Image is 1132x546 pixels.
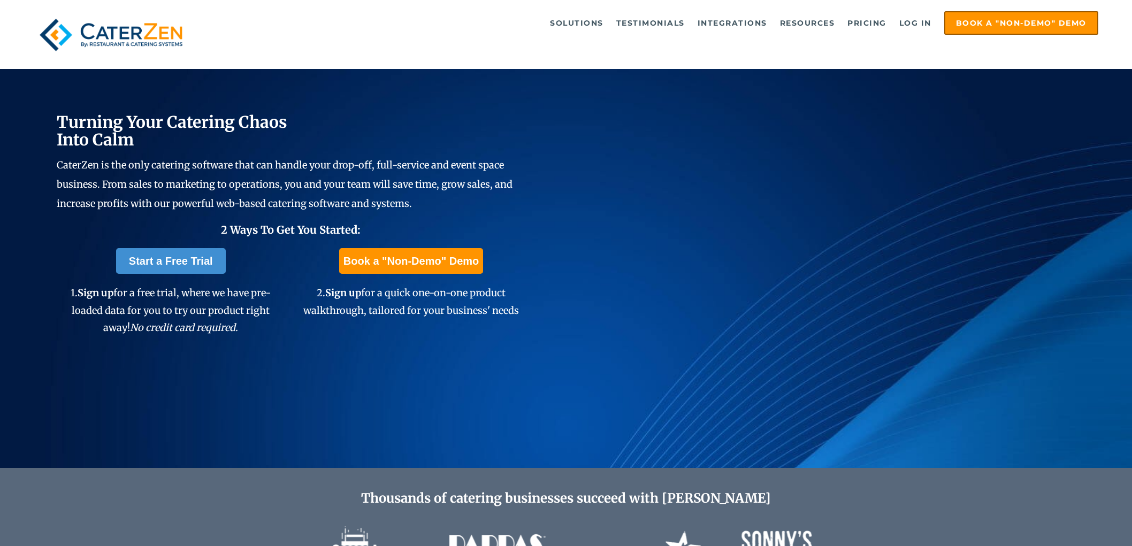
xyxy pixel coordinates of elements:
span: 2 Ways To Get You Started: [221,223,361,236]
a: Start a Free Trial [116,248,226,274]
span: 1. for a free trial, where we have pre-loaded data for you to try our product right away! [71,287,271,334]
span: 2. for a quick one-on-one product walkthrough, tailored for your business' needs [303,287,519,316]
img: caterzen [34,11,188,58]
a: Book a "Non-Demo" Demo [339,248,483,274]
h2: Thousands of catering businesses succeed with [PERSON_NAME] [113,491,1019,506]
em: No credit card required. [130,321,238,334]
a: Integrations [692,12,772,34]
span: Sign up [325,287,361,299]
a: Pricing [842,12,892,34]
span: Sign up [78,287,113,299]
span: Turning Your Catering Chaos Into Calm [57,112,287,150]
div: Navigation Menu [216,11,1098,35]
span: CaterZen is the only catering software that can handle your drop-off, full-service and event spac... [57,159,513,210]
a: Log in [894,12,937,34]
a: Testimonials [611,12,690,34]
a: Resources [775,12,840,34]
a: Solutions [545,12,609,34]
iframe: Help widget launcher [1037,504,1120,534]
a: Book a "Non-Demo" Demo [944,11,1098,35]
